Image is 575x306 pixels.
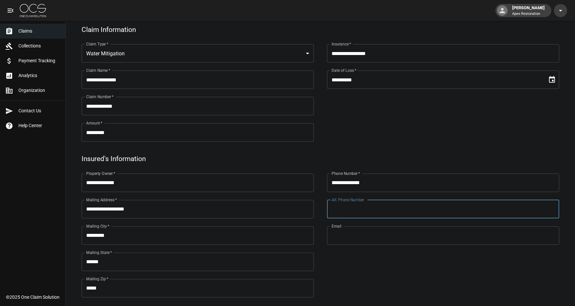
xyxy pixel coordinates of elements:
label: Mailing Address [86,197,117,203]
button: open drawer [4,4,17,17]
label: Claim Type [86,41,108,47]
label: Insurance [332,41,351,47]
label: Property Owner [86,171,115,176]
label: Mailing City [86,223,110,229]
div: © 2025 One Claim Solution [6,294,60,300]
label: Date of Loss [332,68,356,73]
label: Phone Number [332,171,360,176]
label: Mailing Zip [86,276,109,282]
span: Help Center [18,122,60,129]
label: Amount [86,120,103,126]
label: Alt. Phone Number [332,197,364,203]
span: Organization [18,87,60,94]
div: [PERSON_NAME] [510,5,547,16]
span: Collections [18,42,60,49]
span: Claims [18,28,60,35]
label: Email [332,223,341,229]
label: Claim Name [86,68,110,73]
p: Apex Restoration [512,11,545,17]
button: Choose date, selected date is Aug 20, 2025 [545,73,559,86]
span: Contact Us [18,107,60,114]
label: Mailing State [86,250,112,255]
span: Payment Tracking [18,57,60,64]
span: Analytics [18,72,60,79]
label: Claim Number [86,94,113,99]
img: ocs-logo-white-transparent.png [20,4,46,17]
div: Water Mitigation [82,44,314,63]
